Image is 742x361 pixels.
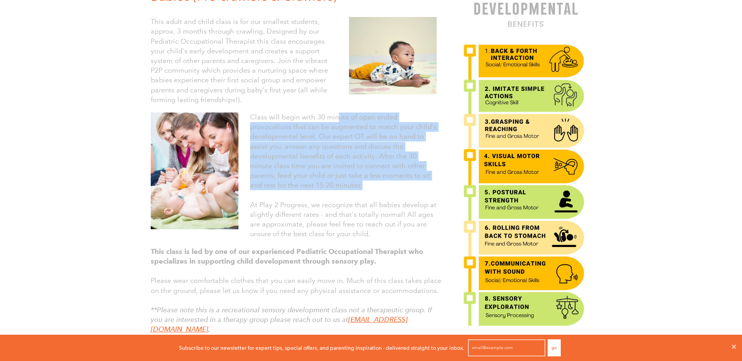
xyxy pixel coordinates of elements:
[151,247,423,266] strong: This class is led by one of our experienced Pediatric Occupational Therapist who specializes in s...
[179,344,465,352] p: Subscribe to our newsletter for expert tips, special offers, and parenting inspiration - delivere...
[250,113,437,189] font: Class will begin with 30 minute of open ended provocations that can be augmented to match your ch...
[151,306,432,334] i: .
[151,17,328,104] font: This adult and child class is for our smallest students, approx. 3 months through crawling. Desig...
[250,201,436,238] font: At Play 2 Progress, we recognize that all babies develop at slightly different rates - and that's...
[468,339,545,356] input: email@example.com
[151,276,441,295] span: Please wear comfortable clothes that you can easily move in. Much of this class takes place on th...
[548,339,561,356] button: Go
[151,306,432,324] span: **Please note this is a recreational sensory development class not a therapeutic group. If you ar...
